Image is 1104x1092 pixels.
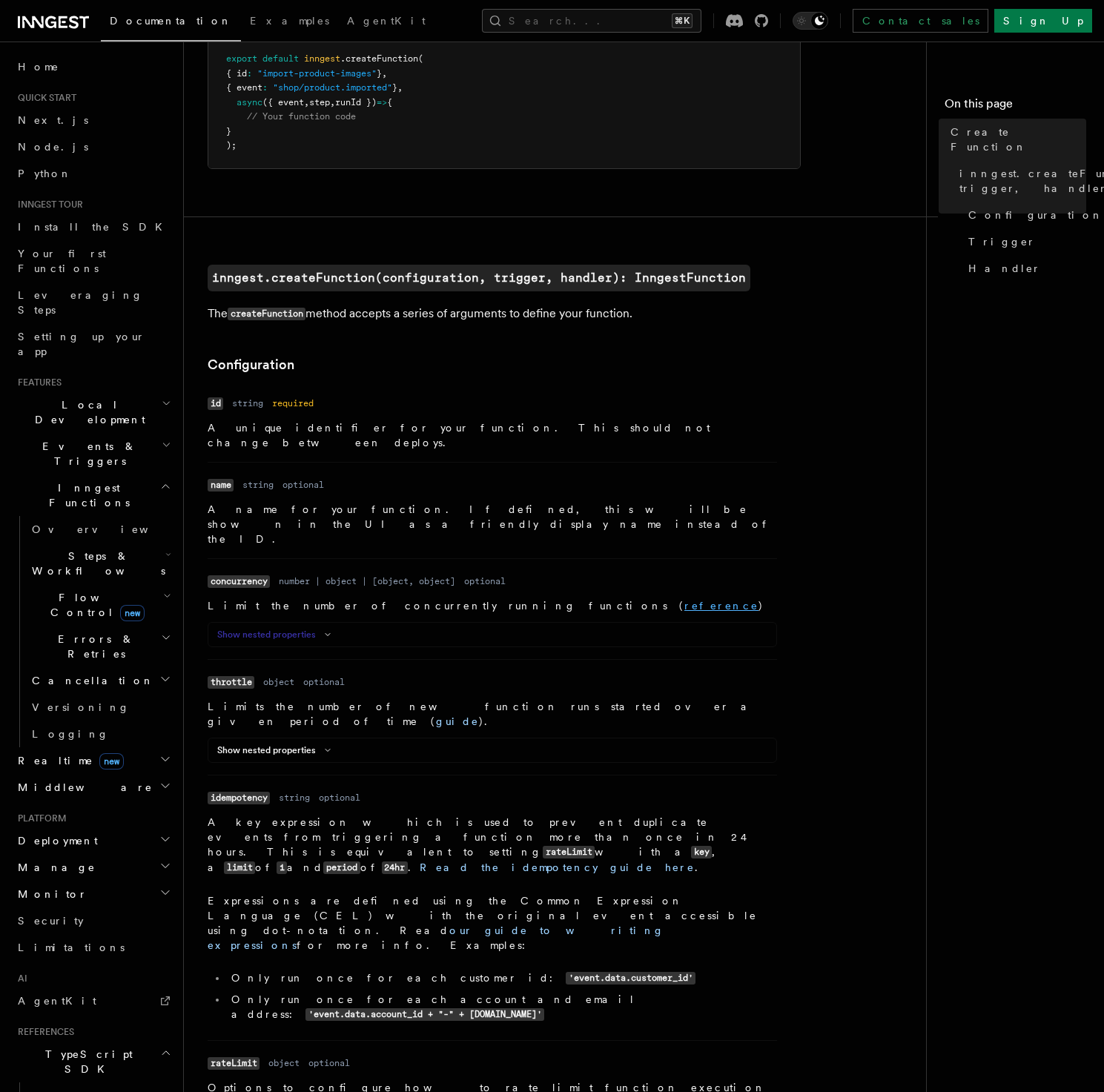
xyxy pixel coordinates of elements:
code: 'event.data.customer_id' [566,972,695,985]
span: , [304,97,309,107]
button: Local Development [12,391,174,433]
a: Trigger [962,228,1086,255]
span: Handler [968,261,1041,276]
span: Security [18,915,84,927]
span: default [262,53,299,64]
span: ); [226,140,237,150]
dd: string [279,792,310,804]
button: Cancellation [26,667,174,694]
code: inngest.createFunction(configuration, trigger, handler): InngestFunction [208,265,750,291]
span: ( [418,53,423,64]
code: period [323,861,360,874]
code: concurrency [208,575,270,588]
button: Errors & Retries [26,626,174,667]
span: Node.js [18,141,88,153]
button: Monitor [12,881,174,907]
button: TypeScript SDK [12,1041,174,1082]
span: , [382,68,387,79]
a: Setting up your app [12,323,174,365]
span: Inngest tour [12,199,83,211]
dd: object [268,1057,300,1069]
a: Create Function [945,119,1086,160]
a: Configuration [208,354,294,375]
dd: optional [308,1057,350,1069]
span: Logging [32,728,109,740]
code: 24hr [382,861,408,874]
dd: optional [464,575,506,587]
p: Limits the number of new function runs started over a given period of time ( ). [208,699,777,729]
span: Flow Control [26,590,163,620]
span: Inngest Functions [12,480,160,510]
a: Home [12,53,174,80]
a: our guide to writing expressions [208,924,664,951]
span: Your first Functions [18,248,106,274]
code: 1 [277,861,287,874]
code: id [208,397,223,410]
span: AgentKit [347,15,426,27]
a: Leveraging Steps [12,282,174,323]
span: new [120,605,145,621]
span: Overview [32,523,185,535]
a: Security [12,907,174,934]
button: Inngest Functions [12,474,174,516]
a: Logging [26,721,174,747]
code: idempotency [208,792,270,804]
a: guide [436,715,479,727]
span: Trigger [968,234,1036,249]
span: Examples [250,15,329,27]
button: Realtimenew [12,747,174,774]
button: Events & Triggers [12,433,174,474]
span: Install the SDK [18,221,171,233]
span: TypeScript SDK [12,1047,160,1076]
p: A unique identifier for your function. This should not change between deploys. [208,420,777,450]
span: AgentKit [18,995,96,1007]
code: name [208,479,234,492]
dd: optional [282,479,324,491]
span: : [262,82,268,93]
dd: required [272,397,314,409]
button: Manage [12,854,174,881]
span: Create Function [951,125,1086,154]
code: key [691,846,712,858]
span: } [392,82,397,93]
div: Inngest Functions [12,516,174,747]
span: step [309,97,330,107]
a: Next.js [12,107,174,133]
a: Read the idempotency guide here [420,861,695,873]
a: Your first Functions [12,240,174,282]
button: Deployment [12,827,174,854]
button: Toggle dark mode [793,12,828,30]
span: Configuration [968,208,1103,222]
button: Show nested properties [217,629,337,641]
span: Manage [12,860,96,875]
dd: string [242,479,274,491]
p: A key expression which is used to prevent duplicate events from triggering a function more than o... [208,815,777,876]
span: Cancellation [26,673,154,688]
span: Limitations [18,942,125,953]
span: Realtime [12,753,124,768]
a: Handler [962,255,1086,282]
code: createFunction [228,308,305,320]
button: Steps & Workflows [26,543,174,584]
span: { [387,97,392,107]
a: Limitations [12,934,174,961]
a: inngest.createFunction(configuration, trigger, handler): InngestFunction [953,160,1086,202]
a: Contact sales [853,9,988,33]
code: rateLimit [543,846,595,858]
a: Sign Up [994,9,1092,33]
dd: number | object | [object, object] [279,575,455,587]
span: // Your function code [247,111,356,122]
a: AgentKit [12,987,174,1014]
h4: On this page [945,95,1086,119]
span: async [237,97,262,107]
span: new [99,753,124,770]
p: The method accepts a series of arguments to define your function. [208,303,801,325]
li: Only run once for each customer id: [227,970,777,986]
span: Setting up your app [18,331,145,357]
button: Show nested properties [217,744,337,756]
p: Limit the number of concurrently running functions ( ) [208,598,777,613]
span: Steps & Workflows [26,549,165,578]
a: Node.js [12,133,174,160]
a: Versioning [26,694,174,721]
span: { id [226,68,247,79]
